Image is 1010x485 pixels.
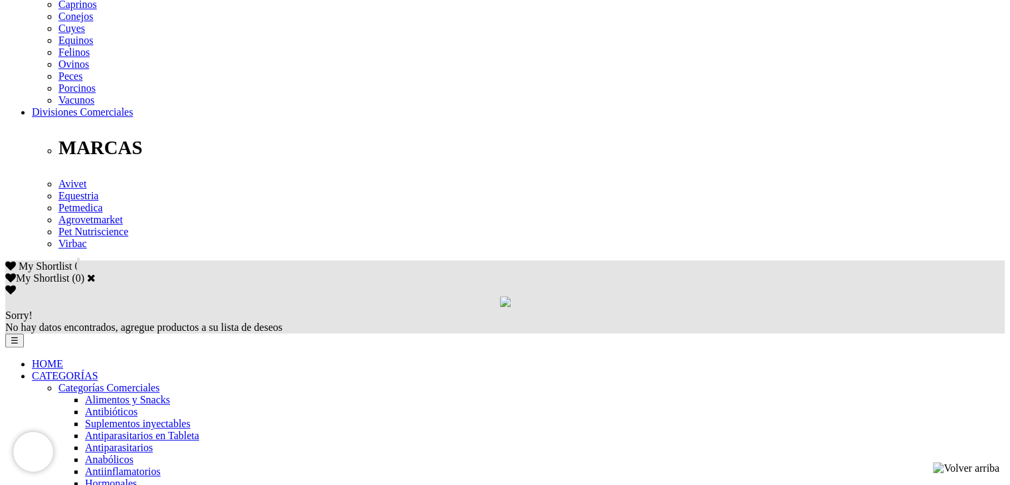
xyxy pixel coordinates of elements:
[58,47,90,58] a: Felinos
[85,418,191,429] a: Suplementos inyectables
[58,178,86,189] a: Avivet
[72,272,84,284] span: ( )
[85,442,153,453] a: Antiparasitarios
[5,272,69,284] label: My Shortlist
[58,70,82,82] a: Peces
[58,214,123,225] a: Agrovetmarket
[58,226,128,237] a: Pet Nutriscience
[74,260,80,272] span: 0
[5,310,33,321] span: Sorry!
[58,202,103,213] a: Petmedica
[5,310,1005,334] div: No hay datos encontrados, agregue productos a su lista de deseos
[13,432,53,472] iframe: Brevo live chat
[500,296,511,307] img: loading.gif
[5,334,24,347] button: ☰
[76,272,81,284] label: 0
[58,238,87,249] a: Virbac
[58,23,85,34] a: Cuyes
[32,370,98,381] a: CATEGORÍAS
[58,58,89,70] a: Ovinos
[58,82,96,94] a: Porcinos
[58,35,93,46] a: Equinos
[85,406,137,417] a: Antibióticos
[58,190,98,201] a: Equestria
[58,382,159,393] a: Categorías Comerciales
[32,358,63,369] a: HOME
[58,11,93,22] a: Conejos
[58,94,94,106] a: Vacunos
[933,462,999,474] img: Volver arriba
[85,454,133,465] a: Anabólicos
[58,137,1005,159] p: MARCAS
[85,430,199,441] a: Antiparasitarios en Tableta
[85,466,161,477] a: Antiinflamatorios
[85,394,170,405] a: Alimentos y Snacks
[87,272,96,283] a: Cerrar
[32,106,133,118] a: Divisiones Comerciales
[19,260,72,272] span: My Shortlist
